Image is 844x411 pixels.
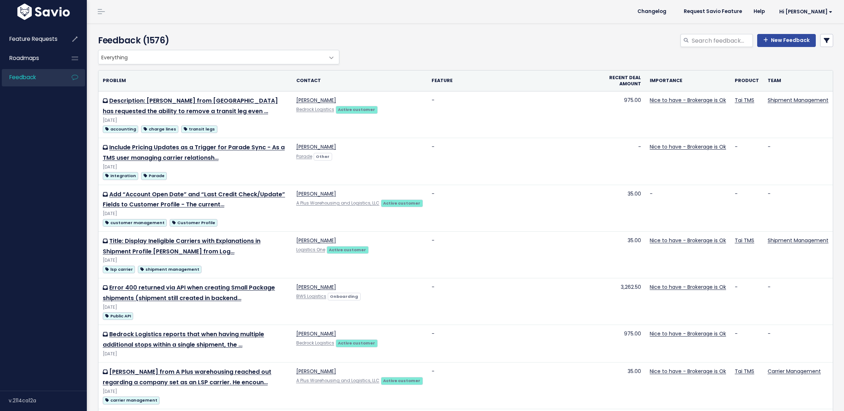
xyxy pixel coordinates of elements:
a: Customer Profile [170,218,217,227]
strong: Active customer [383,200,420,206]
a: [PERSON_NAME] [296,143,336,150]
span: Changelog [637,9,666,14]
td: - [427,325,601,363]
a: Include Pricing Updates as a Trigger for Parade Sync - As a TMS user managing carrier relationsh… [103,143,285,162]
div: v.2114ca12a [9,391,87,410]
div: [DATE] [103,350,288,358]
span: transit legs [181,125,217,133]
a: [PERSON_NAME] [296,190,336,197]
td: - [763,325,833,363]
div: [DATE] [103,257,288,264]
span: Parade [141,172,167,180]
div: [DATE] [103,388,288,395]
td: - [763,138,833,185]
a: Hi [PERSON_NAME] [771,6,838,17]
a: A Plus Warehousing and Logistics, LLC [296,200,379,206]
strong: Active customer [338,340,375,346]
a: Tai TMS [735,368,754,375]
a: Parade [296,154,312,159]
a: A Plus Warehousing and Logistics, LLC [296,378,379,384]
a: Nice to have - Brokerage is Ok [650,368,726,375]
span: Everything [98,50,325,64]
td: - [601,138,645,185]
a: Active customer [381,199,423,206]
a: integration [103,171,138,180]
span: Everything [98,50,339,64]
a: Nice to have - Brokerage is Ok [650,143,726,150]
strong: Other [316,154,330,159]
td: 35.00 [601,363,645,409]
a: lsp carrier [103,265,135,274]
a: Feedback [2,69,60,86]
a: Shipment Management [768,97,828,104]
a: Bedrock Logistics [296,340,334,346]
a: carrier management [103,395,160,404]
td: - [730,325,763,363]
span: customer management [103,219,167,227]
th: Recent deal amount [601,70,645,91]
a: Active customer [327,246,369,253]
span: lsp carrier [103,266,135,273]
div: [DATE] [103,304,288,311]
a: shipment management [138,265,202,274]
td: 3,262.50 [601,278,645,325]
a: Title: Display Ineligible Carriers with Explanations in Shipment Profile [PERSON_NAME] from Log… [103,237,260,256]
th: Product [730,70,763,91]
span: Feedback [9,73,36,81]
div: [DATE] [103,210,288,218]
td: - [763,185,833,231]
a: Roadmaps [2,50,60,67]
span: carrier management [103,397,160,404]
th: Contact [292,70,427,91]
th: Team [763,70,833,91]
a: Nice to have - Brokerage is Ok [650,237,726,244]
a: Feature Requests [2,31,60,47]
td: - [730,185,763,231]
td: - [645,185,730,231]
span: shipment management [138,266,202,273]
td: - [427,138,601,185]
td: - [427,278,601,325]
span: Roadmaps [9,54,39,62]
a: Help [748,6,771,17]
span: accounting [103,125,138,133]
td: 975.00 [601,325,645,363]
div: [DATE] [103,117,288,124]
td: - [427,91,601,138]
input: Search feedback... [691,34,753,47]
a: transit legs [181,124,217,133]
th: Problem [98,70,292,91]
a: Other [314,153,332,160]
a: charge lines [141,124,178,133]
a: Shipment Management [768,237,828,244]
td: 35.00 [601,231,645,278]
a: Bedrock Logistics reports that when having multiple additional stops within a single shipment, the … [103,330,264,349]
strong: Active customer [383,378,420,384]
span: Public API [103,312,133,320]
a: Nice to have - Brokerage is Ok [650,330,726,337]
th: Feature [427,70,601,91]
td: - [427,231,601,278]
a: [PERSON_NAME] [296,97,336,104]
a: customer management [103,218,167,227]
strong: Active customer [329,247,366,253]
td: 975.00 [601,91,645,138]
a: Request Savio Feature [678,6,748,17]
a: [PERSON_NAME] [296,283,336,291]
span: Customer Profile [170,219,217,227]
a: Active customer [336,339,378,346]
a: [PERSON_NAME] [296,368,336,375]
h4: Feedback (1576) [98,34,336,47]
td: - [427,363,601,409]
a: Parade [141,171,167,180]
strong: Onboarding [330,294,358,299]
a: Bedrock Logistics [296,107,334,112]
a: Onboarding [328,292,361,300]
a: Active customer [336,106,378,113]
a: BWS Logistics [296,294,326,299]
span: Hi [PERSON_NAME] [779,9,832,14]
a: Nice to have - Brokerage is Ok [650,97,726,104]
a: Tai TMS [735,97,754,104]
td: - [427,185,601,231]
th: Importance [645,70,730,91]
